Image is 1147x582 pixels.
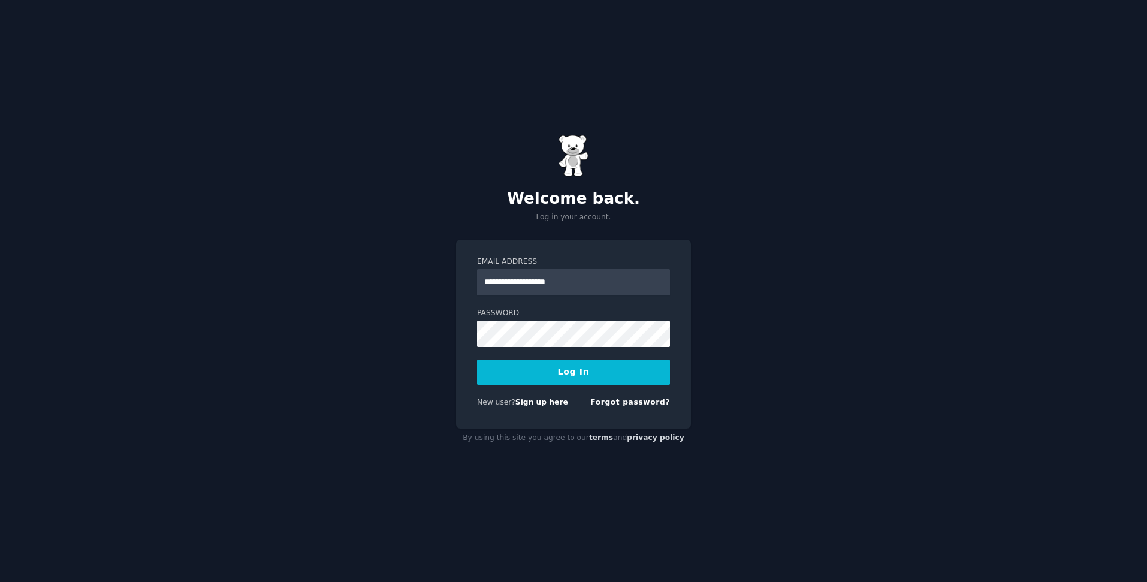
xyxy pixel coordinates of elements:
[477,360,670,385] button: Log In
[477,308,670,319] label: Password
[477,257,670,267] label: Email Address
[590,398,670,406] a: Forgot password?
[559,135,588,177] img: Gummy Bear
[456,429,691,448] div: By using this site you agree to our and
[477,398,515,406] span: New user?
[515,398,568,406] a: Sign up here
[627,433,684,442] a: privacy policy
[456,189,691,209] h2: Welcome back.
[456,212,691,223] p: Log in your account.
[589,433,613,442] a: terms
